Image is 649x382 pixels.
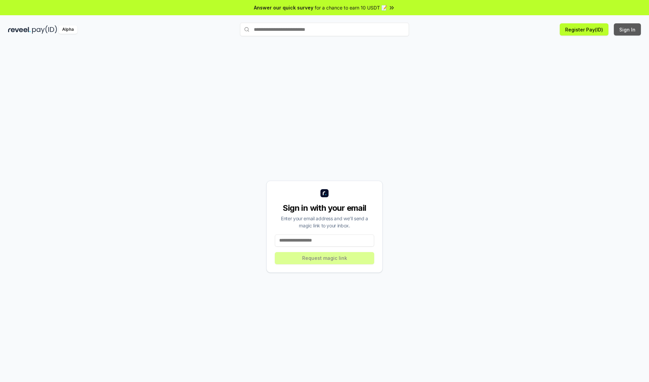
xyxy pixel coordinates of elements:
[320,189,329,197] img: logo_small
[254,4,313,11] span: Answer our quick survey
[275,203,374,214] div: Sign in with your email
[32,25,57,34] img: pay_id
[614,23,641,36] button: Sign In
[8,25,31,34] img: reveel_dark
[58,25,77,34] div: Alpha
[560,23,608,36] button: Register Pay(ID)
[315,4,387,11] span: for a chance to earn 10 USDT 📝
[275,215,374,229] div: Enter your email address and we’ll send a magic link to your inbox.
